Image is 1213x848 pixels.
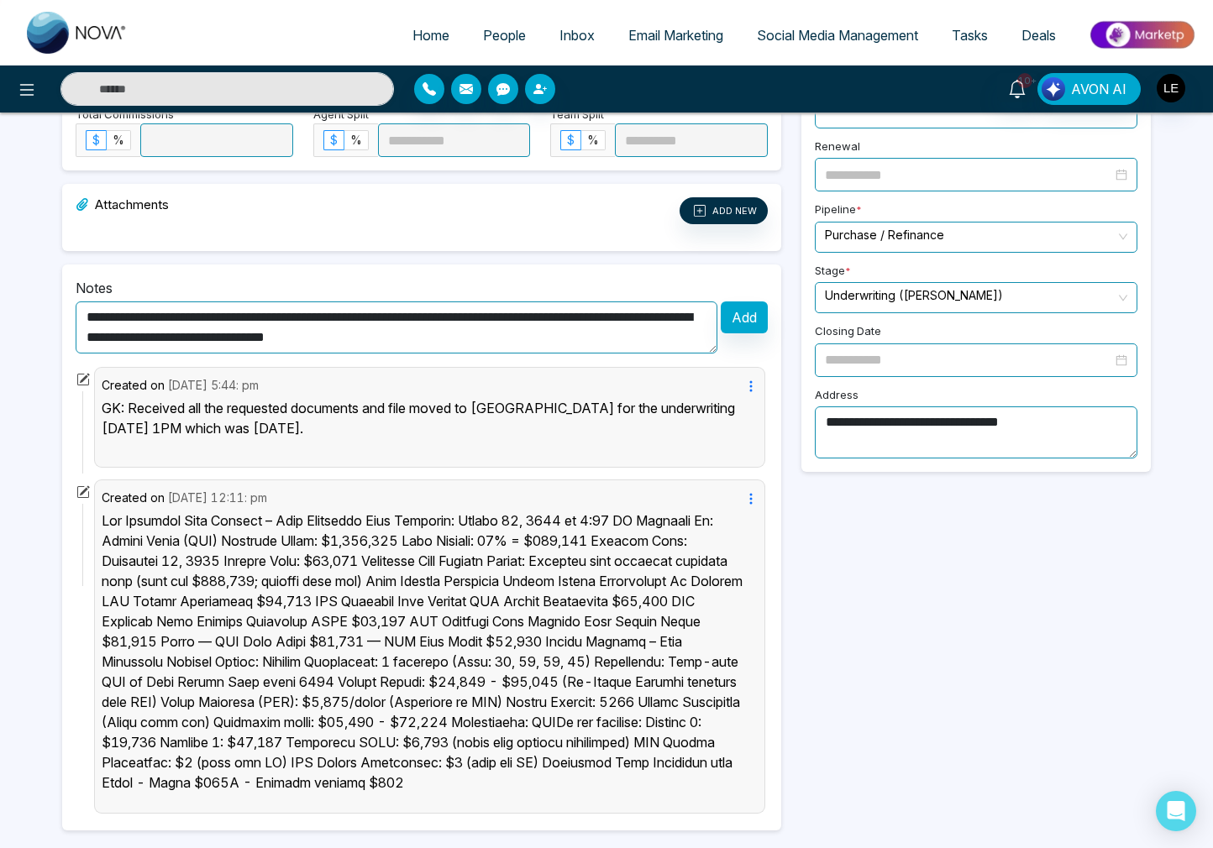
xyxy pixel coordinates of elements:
span: 10+ [1017,73,1032,88]
span: Deals [1021,27,1056,44]
span: % [113,133,124,147]
a: 10+ [997,73,1037,102]
span: Tasks [952,27,988,44]
span: % [350,133,362,147]
span: Created on [102,378,165,392]
a: People [466,19,543,51]
label: Pipeline [815,202,862,222]
div: Open Intercom Messenger [1156,791,1196,831]
p: GK: Received all the requested documents and file moved to [GEOGRAPHIC_DATA] for the underwriting... [102,398,744,438]
button: ADD NEW [680,197,768,224]
span: Created on [102,490,165,505]
img: Lead Flow [1042,77,1065,101]
p: Lor Ipsumdol Sita Consect – Adip Elitseddo Eius Temporin: Utlabo 82, 3644 et 4:97 DO Magnaali En:... [102,510,744,793]
span: $ [567,133,575,147]
span: Inbox [559,27,595,44]
button: Add [721,301,768,333]
a: Inbox [543,19,612,51]
label: Agent Split [313,107,369,123]
label: Address [815,387,859,407]
button: AVON AI [1037,73,1141,105]
span: [DATE] 12:11: pm [168,490,267,505]
a: Home [396,19,466,51]
a: Email Marketing [612,19,740,51]
a: Deals [1005,19,1073,51]
span: People [483,27,526,44]
p: Notes [76,278,768,298]
a: Social Media Management [740,19,935,51]
label: Total Commissions [76,107,174,123]
img: User Avatar [1157,74,1185,102]
label: Team Split [550,107,604,123]
span: $ [92,133,100,147]
span: % [587,133,599,147]
img: Market-place.gif [1081,16,1203,54]
span: AVON AI [1071,79,1126,99]
span: Home [412,27,449,44]
span: [DATE] 5:44: pm [168,378,259,392]
label: Closing Date [815,323,881,343]
span: Social Media Management [757,27,918,44]
img: Nova CRM Logo [27,12,128,54]
label: Stage [815,263,851,283]
a: Tasks [935,19,1005,51]
h6: Attachments [76,197,169,217]
label: Renewal [815,139,860,159]
span: Email Marketing [628,27,723,44]
span: $ [330,133,338,147]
